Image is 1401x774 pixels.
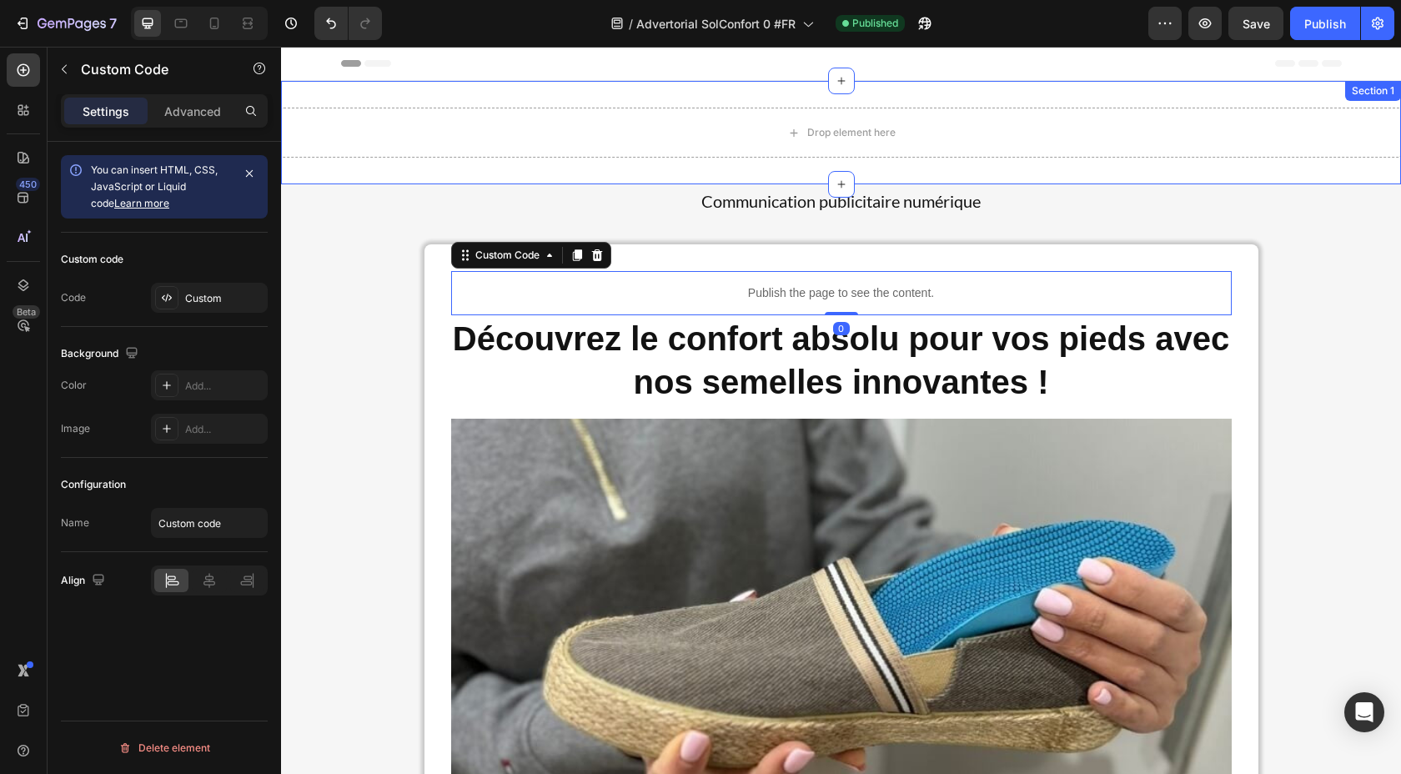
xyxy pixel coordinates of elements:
p: Publish the page to see the content. [170,238,951,255]
span: Save [1243,17,1270,31]
div: Add... [185,422,264,437]
div: Custom code [61,252,123,267]
span: Published [852,16,898,31]
span: Advertorial SolConfort 0 #FR [636,15,796,33]
p: Custom Code [81,59,223,79]
div: Image [61,421,90,436]
div: Undo/Redo [314,7,382,40]
div: 0 [552,275,569,289]
p: Settings [83,103,129,120]
p: Advanced [164,103,221,120]
a: Learn more [114,197,169,209]
button: Publish [1290,7,1360,40]
div: Align [61,570,108,592]
div: 450 [16,178,40,191]
div: Code [61,290,86,305]
strong: Découvrez le confort absolu pour vos pieds avec nos semelles innovantes ! [172,274,948,354]
div: Section 1 [1067,37,1117,52]
button: Delete element [61,735,268,761]
button: 7 [7,7,124,40]
button: Save [1228,7,1283,40]
div: Name [61,515,89,530]
div: Open Intercom Messenger [1344,692,1384,732]
div: Color [61,378,87,393]
span: You can insert HTML, CSS, JavaScript or Liquid code [91,163,218,209]
span: / [629,15,633,33]
p: Communication publicitaire numérique [2,139,1118,169]
div: Publish [1304,15,1346,33]
div: Delete element [118,738,210,758]
iframe: Design area [281,47,1401,774]
div: Background [61,343,142,365]
div: Custom Code [191,201,262,216]
div: Beta [13,305,40,319]
div: Custom [185,291,264,306]
div: Configuration [61,477,126,492]
p: 7 [109,13,117,33]
div: Add... [185,379,264,394]
div: Drop element here [526,79,615,93]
